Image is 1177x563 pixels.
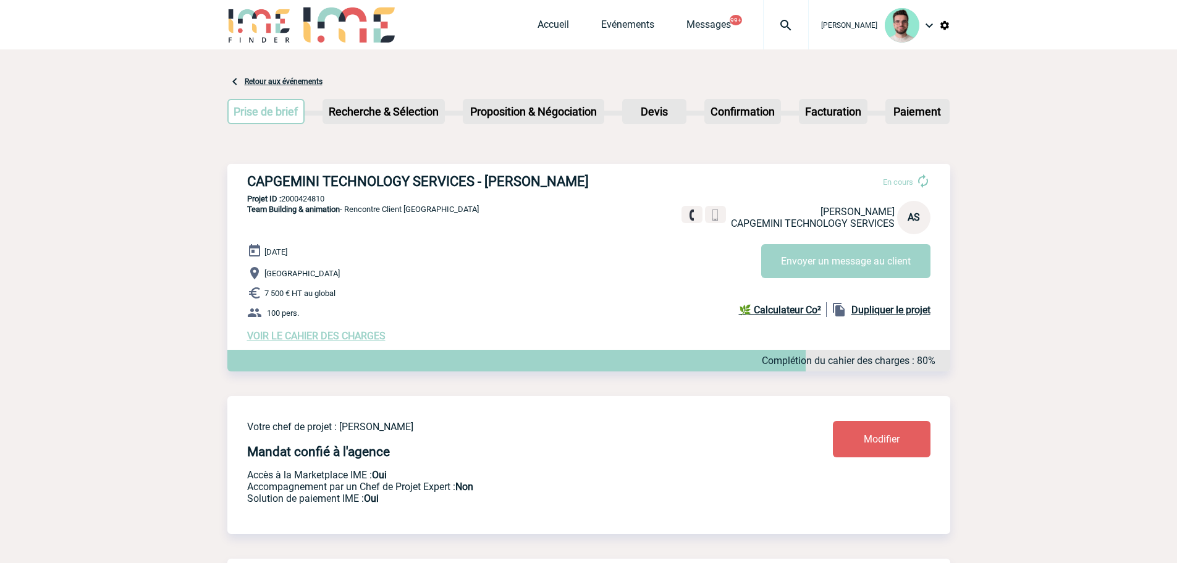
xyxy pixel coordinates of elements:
button: 99+ [730,15,742,25]
span: [PERSON_NAME] [821,206,895,218]
a: VOIR LE CAHIER DES CHARGES [247,330,386,342]
p: Paiement [887,100,948,123]
span: 7 500 € HT au global [264,289,335,298]
b: 🌿 Calculateur Co² [739,304,821,316]
span: 100 pers. [267,308,299,318]
span: CAPGEMINI TECHNOLOGY SERVICES [731,218,895,229]
p: Accès à la Marketplace IME : [247,469,760,481]
b: Oui [364,493,379,504]
p: Prise de brief [229,100,304,123]
h3: CAPGEMINI TECHNOLOGY SERVICES - [PERSON_NAME] [247,174,618,189]
span: [DATE] [264,247,287,256]
p: Prestation payante [247,481,760,493]
p: Votre chef de projet : [PERSON_NAME] [247,421,760,433]
img: fixe.png [686,210,698,221]
img: portable.png [710,210,721,221]
b: Oui [372,469,387,481]
img: file_copy-black-24dp.png [832,302,846,317]
a: Messages [686,19,731,36]
span: [PERSON_NAME] [821,21,877,30]
span: En cours [883,177,913,187]
span: AS [908,211,920,223]
a: Accueil [538,19,569,36]
p: Devis [623,100,685,123]
span: Modifier [864,433,900,445]
p: Recherche & Sélection [324,100,444,123]
p: Proposition & Négociation [464,100,603,123]
span: - Rencontre Client [GEOGRAPHIC_DATA] [247,205,479,214]
p: Conformité aux process achat client, Prise en charge de la facturation, Mutualisation de plusieur... [247,493,760,504]
span: Team Building & animation [247,205,340,214]
p: 2000424810 [227,194,950,203]
h4: Mandat confié à l'agence [247,444,390,459]
p: Confirmation [706,100,780,123]
b: Non [455,481,473,493]
img: IME-Finder [227,7,292,43]
img: 121547-2.png [885,8,919,43]
a: Evénements [601,19,654,36]
a: 🌿 Calculateur Co² [739,302,827,317]
b: Projet ID : [247,194,281,203]
p: Facturation [800,100,866,123]
a: Retour aux événements [245,77,323,86]
button: Envoyer un message au client [761,244,930,278]
b: Dupliquer le projet [851,304,930,316]
span: [GEOGRAPHIC_DATA] [264,269,340,278]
